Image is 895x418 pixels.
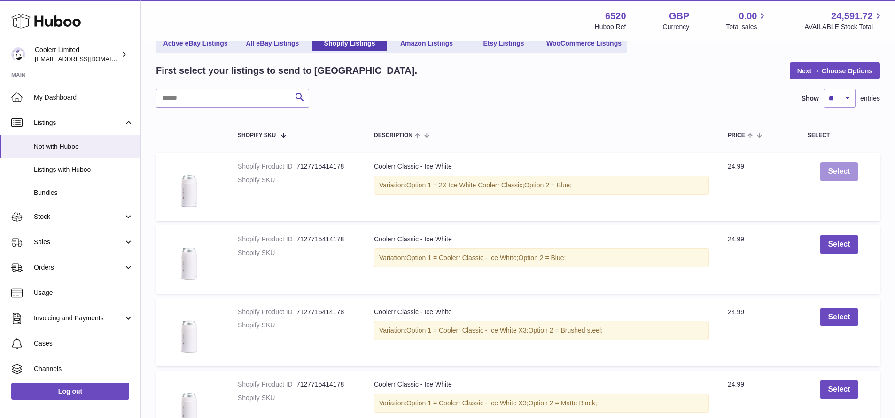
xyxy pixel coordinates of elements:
a: Log out [11,383,129,400]
strong: GBP [669,10,689,23]
a: Active eBay Listings [158,36,233,51]
span: [EMAIL_ADDRESS][DOMAIN_NAME] [35,55,138,62]
span: 24,591.72 [831,10,873,23]
div: Select [808,132,871,139]
strong: 6520 [605,10,626,23]
h2: First select your listings to send to [GEOGRAPHIC_DATA]. [156,64,417,77]
dd: 7127715414178 [296,380,355,389]
label: Show [802,94,819,103]
span: Option 2 = Brushed steel; [529,326,603,334]
span: 0.00 [739,10,757,23]
span: Listings [34,118,124,127]
dd: 7127715414178 [296,162,355,171]
dt: Shopify SKU [238,321,296,330]
div: Variation: [374,248,709,268]
span: Option 2 = Blue; [519,254,566,262]
dt: Shopify Product ID [238,162,296,171]
dt: Shopify SKU [238,248,296,257]
img: Ice-whiteSolo-Can-1-WHITE-Coors.jpg [165,235,212,282]
a: 24,591.72 AVAILABLE Stock Total [804,10,884,31]
span: AVAILABLE Stock Total [804,23,884,31]
button: Select [820,235,857,254]
span: My Dashboard [34,93,133,102]
img: Ice-whiteSolo-Can-1-WHITE-Coors.jpg [165,162,212,209]
span: Usage [34,288,133,297]
span: Not with Huboo [34,142,133,151]
span: Sales [34,238,124,247]
button: Select [820,162,857,181]
span: Channels [34,364,133,373]
dt: Shopify Product ID [238,235,296,244]
img: Ice-whiteSolo-Can-1-WHITE-Coors.jpg [165,308,212,355]
dt: Shopify Product ID [238,308,296,317]
span: Cases [34,339,133,348]
span: Invoicing and Payments [34,314,124,323]
a: Amazon Listings [389,36,464,51]
span: Stock [34,212,124,221]
span: 24.99 [728,163,744,170]
span: 24.99 [728,308,744,316]
button: Select [820,380,857,399]
div: Huboo Ref [595,23,626,31]
div: Coolerr Classic - Ice White [374,235,709,244]
div: Coolerr Limited [35,46,119,63]
div: Coolerr Classic - Ice White [374,308,709,317]
span: Option 1 = Coolerr Classic - Ice White; [406,254,518,262]
div: Currency [663,23,690,31]
span: 24.99 [728,235,744,243]
span: entries [860,94,880,103]
a: All eBay Listings [235,36,310,51]
dt: Shopify Product ID [238,380,296,389]
span: Shopify SKU [238,132,276,139]
dd: 7127715414178 [296,235,355,244]
span: Total sales [726,23,768,31]
span: Listings with Huboo [34,165,133,174]
span: Option 2 = Blue; [524,181,572,189]
span: Description [374,132,412,139]
div: Variation: [374,176,709,195]
a: Shopify Listings [312,36,387,51]
span: Bundles [34,188,133,197]
a: WooCommerce Listings [543,36,625,51]
div: Variation: [374,394,709,413]
a: Next → Choose Options [790,62,880,79]
button: Select [820,308,857,327]
span: Option 1 = 2X Ice White Coolerr Classic; [406,181,524,189]
dt: Shopify SKU [238,394,296,403]
span: Option 1 = Coolerr Classic - Ice White X3; [406,326,529,334]
a: 0.00 Total sales [726,10,768,31]
span: Orders [34,263,124,272]
span: Option 1 = Coolerr Classic - Ice White X3; [406,399,529,407]
a: Etsy Listings [466,36,541,51]
div: Coolerr Classic - Ice White [374,162,709,171]
span: Price [728,132,745,139]
dt: Shopify SKU [238,176,296,185]
dd: 7127715414178 [296,308,355,317]
div: Coolerr Classic - Ice White [374,380,709,389]
span: 24.99 [728,380,744,388]
img: alasdair.heath@coolerr.co [11,47,25,62]
div: Variation: [374,321,709,340]
span: Option 2 = Matte Black; [529,399,597,407]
